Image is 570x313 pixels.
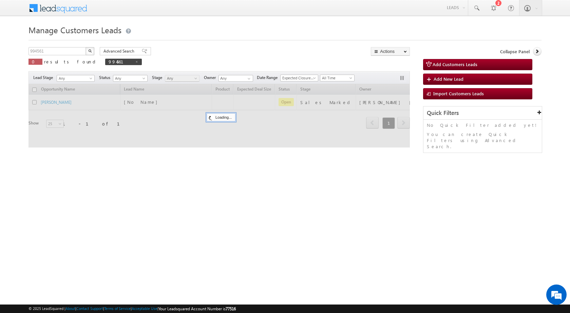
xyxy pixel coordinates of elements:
[320,75,355,81] a: All Time
[371,47,410,56] button: Actions
[12,36,28,44] img: d_60004797649_company_0_60004797649
[35,36,114,44] div: Chat with us now
[111,3,128,20] div: Minimize live chat window
[57,75,95,82] a: Any
[218,75,253,82] input: Type to Search
[320,75,353,81] span: All Time
[433,91,484,96] span: Import Customers Leads
[113,75,148,82] a: Any
[28,24,121,35] span: Manage Customers Leads
[433,61,477,67] span: Add Customers Leads
[204,75,218,81] span: Owner
[109,59,132,64] span: 994561
[99,75,113,81] span: Status
[423,106,542,120] div: Quick Filters
[103,48,136,54] span: Advanced Search
[88,49,92,53] img: Search
[165,75,197,81] span: Any
[207,113,235,121] div: Loading...
[33,75,56,81] span: Lead Stage
[226,306,236,311] span: 77516
[32,59,39,64] span: 0
[44,59,98,64] span: results found
[500,48,530,55] span: Collapse Panel
[427,131,538,150] p: You can create Quick Filters using Advanced Search.
[57,75,92,81] span: Any
[165,75,199,82] a: Any
[92,209,123,218] em: Start Chat
[113,75,146,81] span: Any
[65,306,75,311] a: About
[104,306,131,311] a: Terms of Service
[28,306,236,312] span: © 2025 LeadSquared | | | | |
[281,75,316,81] span: Expected Closure Date
[244,75,252,82] a: Show All Items
[152,75,165,81] span: Stage
[434,76,463,82] span: Add New Lead
[76,306,103,311] a: Contact Support
[158,306,236,311] span: Your Leadsquared Account Number is
[280,75,318,81] a: Expected Closure Date
[132,306,157,311] a: Acceptable Use
[257,75,280,81] span: Date Range
[9,63,124,203] textarea: Type your message and hit 'Enter'
[427,122,538,128] p: No Quick Filter added yet!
